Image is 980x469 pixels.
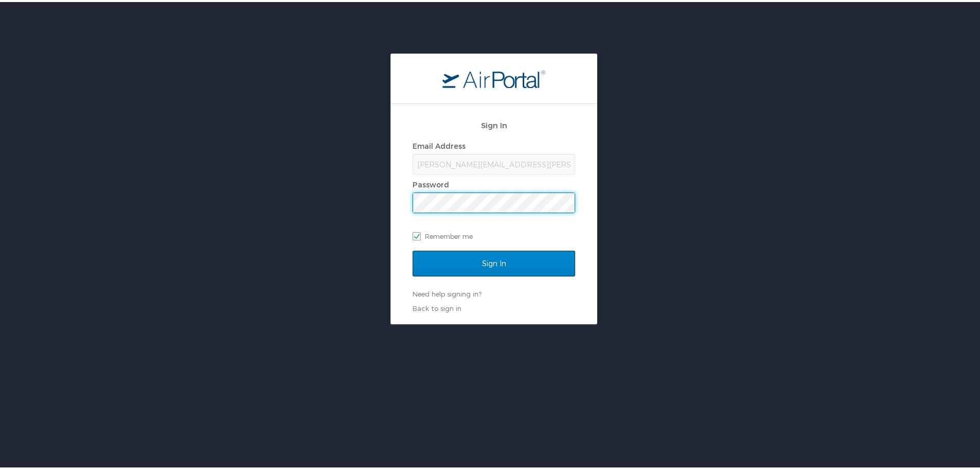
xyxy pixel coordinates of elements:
[413,288,482,296] a: Need help signing in?
[413,302,461,310] a: Back to sign in
[442,67,545,86] img: logo
[413,140,466,148] label: Email Address
[413,117,575,129] h2: Sign In
[413,227,575,242] label: Remember me
[413,178,449,187] label: Password
[413,249,575,274] input: Sign In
